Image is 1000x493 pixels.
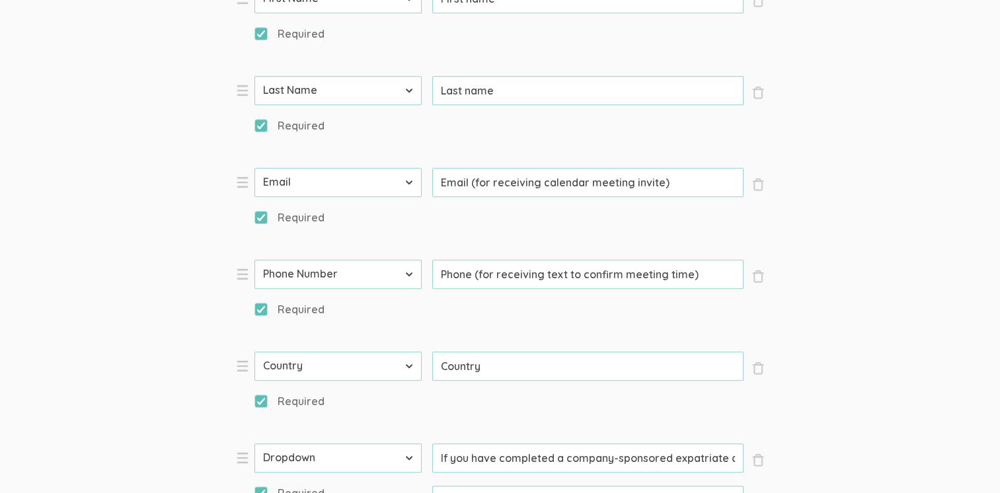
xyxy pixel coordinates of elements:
span: × [751,270,765,283]
span: Required [254,118,325,133]
span: Required [254,210,325,225]
span: Required [254,302,325,317]
span: × [751,453,765,467]
span: × [751,178,765,191]
span: × [751,86,765,99]
span: Required [254,394,325,409]
input: Type question here... [432,260,744,289]
input: Type question here... [432,352,744,381]
span: Required [254,26,325,42]
input: Type question here... [432,443,744,473]
input: Type question here... [432,168,744,197]
span: × [751,361,765,375]
input: Type question here... [432,76,744,105]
